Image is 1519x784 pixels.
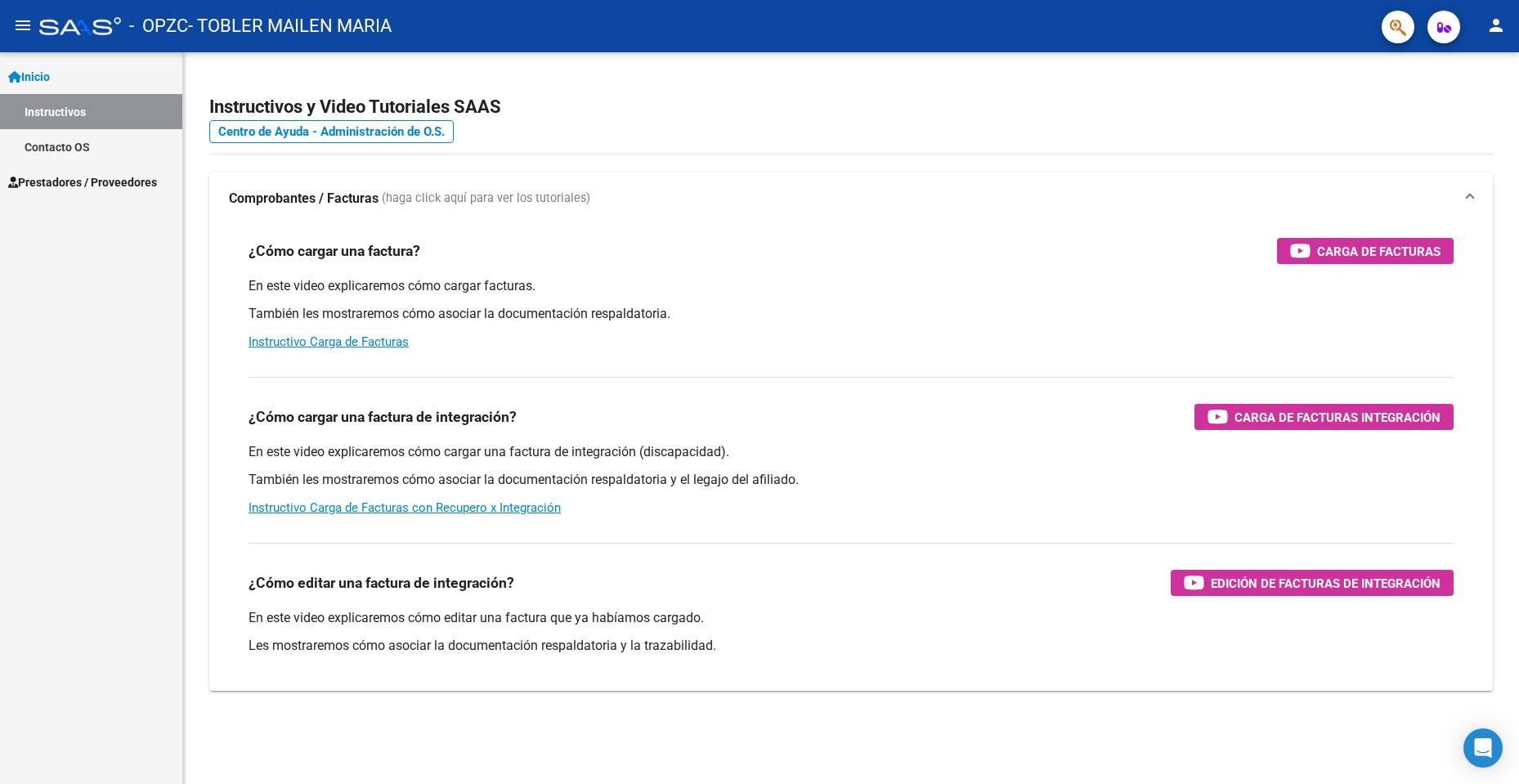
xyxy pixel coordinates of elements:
[129,8,188,44] span: - OPZC
[1194,404,1454,430] button: Carga de Facturas Integración
[8,173,157,191] span: Prestadores / Proveedores
[1171,570,1454,596] button: Edición de Facturas de integración
[188,8,392,44] span: - TOBLER MAILEN MARIA
[13,16,33,35] mat-icon: menu
[1211,573,1441,594] span: Edición de Facturas de integración
[382,190,590,208] span: (haga click aquí para ver los tutoriales)
[249,471,1454,489] p: También les mostraremos cómo asociar la documentación respaldatoria y el legajo del afiliado.
[1277,238,1454,264] button: Carga de Facturas
[229,190,379,208] strong: Comprobantes / Facturas
[209,225,1493,691] div: Comprobantes / Facturas (haga click aquí para ver los tutoriales)
[249,443,1454,461] p: En este video explicaremos cómo cargar una factura de integración (discapacidad).
[1234,407,1441,428] span: Carga de Facturas Integración
[1317,241,1441,262] span: Carga de Facturas
[249,500,561,515] a: Instructivo Carga de Facturas con Recupero x Integración
[1486,16,1506,35] mat-icon: person
[249,637,1454,655] p: Les mostraremos cómo asociar la documentación respaldatoria y la trazabilidad.
[249,334,409,349] a: Instructivo Carga de Facturas
[249,571,514,594] h3: ¿Cómo editar una factura de integración?
[249,609,1454,627] p: En este video explicaremos cómo editar una factura que ya habíamos cargado.
[249,405,517,428] h3: ¿Cómo cargar una factura de integración?
[209,172,1493,225] mat-expansion-panel-header: Comprobantes / Facturas (haga click aquí para ver los tutoriales)
[209,120,454,143] a: Centro de Ayuda - Administración de O.S.
[209,92,1493,123] h2: Instructivos y Video Tutoriales SAAS
[249,277,1454,295] p: En este video explicaremos cómo cargar facturas.
[249,305,1454,323] p: También les mostraremos cómo asociar la documentación respaldatoria.
[1463,728,1503,768] div: Open Intercom Messenger
[8,68,50,86] span: Inicio
[249,240,420,262] h3: ¿Cómo cargar una factura?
